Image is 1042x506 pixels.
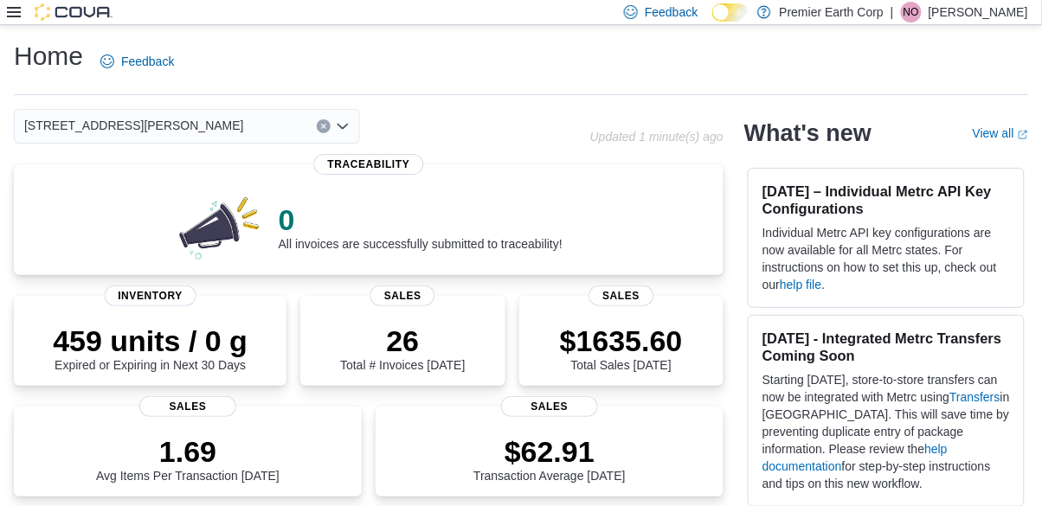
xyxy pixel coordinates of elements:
span: Feedback [645,3,698,21]
div: Nicole Obarka [901,2,922,22]
p: Updated 1 minute(s) ago [590,130,724,144]
span: [STREET_ADDRESS][PERSON_NAME] [24,115,244,136]
p: $1635.60 [560,323,683,358]
a: help file [780,278,821,291]
img: Cova [35,3,113,21]
div: All invoices are successfully submitted to traceability! [279,202,563,251]
h3: [DATE] – Individual Metrc API Key Configurations [762,183,1010,217]
p: 26 [340,323,465,358]
h1: Home [14,39,83,74]
span: Feedback [121,53,174,70]
span: Sales [370,285,435,306]
div: Avg Items Per Transaction [DATE] [96,434,280,483]
a: Transfers [949,390,1000,404]
p: 0 [279,202,563,237]
p: Starting [DATE], store-to-store transfers can now be integrated with Metrc using in [GEOGRAPHIC_D... [762,371,1010,492]
span: Sales [589,285,653,306]
span: Inventory [104,285,196,306]
img: 0 [175,192,265,261]
span: Sales [501,396,598,417]
svg: External link [1018,130,1028,140]
a: Feedback [93,44,181,79]
p: | [891,2,894,22]
div: Total # Invoices [DATE] [340,323,465,372]
p: Premier Earth Corp [780,2,884,22]
h2: What's new [744,119,872,147]
input: Dark Mode [712,3,749,22]
a: View allExternal link [973,126,1028,140]
div: Transaction Average [DATE] [473,434,626,483]
div: Expired or Expiring in Next 30 Days [53,323,248,372]
p: 459 units / 0 g [53,323,248,358]
div: Total Sales [DATE] [560,323,683,372]
button: Clear input [317,119,331,133]
span: NO [904,2,919,22]
span: Traceability [313,154,423,175]
p: [PERSON_NAME] [929,2,1028,22]
p: Individual Metrc API key configurations are now available for all Metrc states. For instructions ... [762,224,1010,293]
h3: [DATE] - Integrated Metrc Transfers Coming Soon [762,330,1010,364]
span: Sales [139,396,236,417]
p: 1.69 [96,434,280,469]
p: $62.91 [473,434,626,469]
button: Open list of options [336,119,350,133]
